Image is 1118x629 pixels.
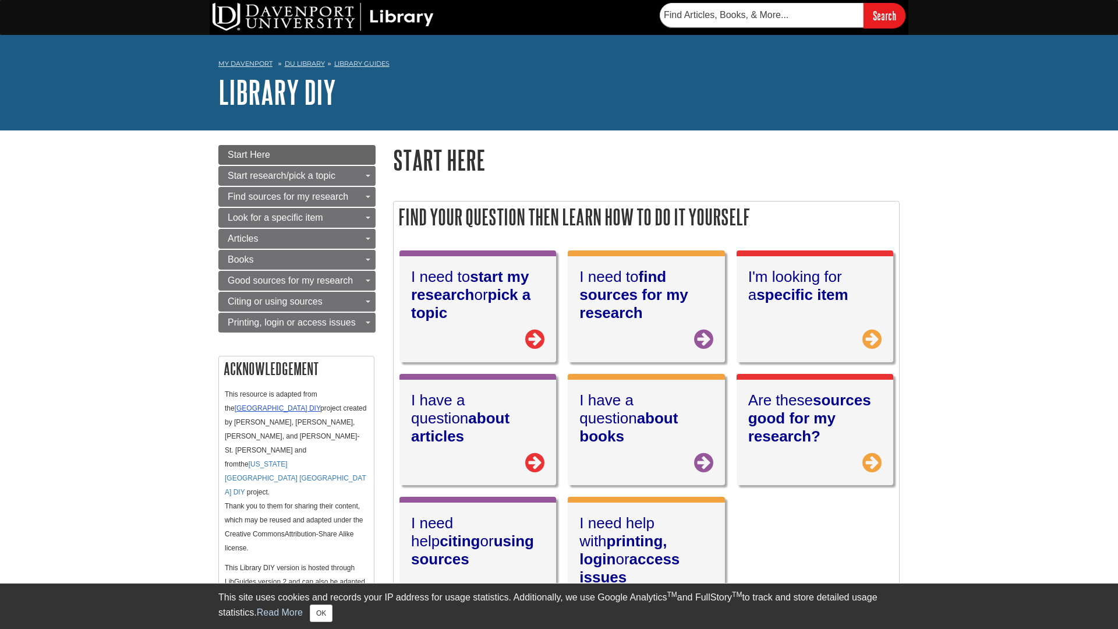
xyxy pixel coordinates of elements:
[228,192,348,202] span: Find sources for my research
[219,356,374,381] h2: Acknowledgement
[737,380,893,485] a: Are thesesources good for my research?
[568,380,724,485] a: I have a questionabout books
[257,607,303,617] a: Read More
[568,256,724,362] a: I need tofind sources for my research
[748,268,882,313] h2: I'm looking for a
[748,391,882,446] h2: Are these
[218,250,376,270] a: Books
[399,380,556,485] a: I have a questionabout articles
[660,3,905,28] form: Searches DU Library's articles, books, and more
[579,550,680,586] strong: access issues
[411,268,544,322] h2: I need to or
[218,166,376,186] a: Start research/pick a topic
[411,268,529,303] strong: start my research
[218,271,376,291] a: Good sources for my research
[393,145,900,175] h1: Start Here
[218,145,376,165] a: Start Here
[399,503,556,626] a: I need helpcitingorusing sources
[399,256,556,362] a: I need tostart my researchorpick a topic
[218,74,336,110] a: Library DIY
[225,390,366,552] span: This resource is adapted from the project created by [PERSON_NAME], [PERSON_NAME], [PERSON_NAME],...
[247,488,270,496] span: project.
[218,59,273,69] a: My Davenport
[411,391,544,446] h2: I have a question
[579,268,713,322] h2: I need to
[334,59,390,68] a: Library Guides
[228,150,270,160] span: Start Here
[218,229,376,249] a: Articles
[411,409,510,445] strong: about articles
[394,202,899,232] h2: Find your question then learn how to Do It Yourself
[667,591,677,599] sup: TM
[411,532,534,568] strong: using sources
[225,530,353,552] span: Attribution-Share Alike license
[579,268,688,321] strong: find sources for my research
[228,255,253,264] span: Books
[579,532,667,568] strong: printing, login
[864,3,905,28] input: Search
[568,503,724,626] a: I need help withprinting, loginoraccess issues
[737,256,893,362] a: I'm looking for aspecific item
[310,605,332,622] button: Close
[213,3,434,31] img: DU Library
[748,391,871,445] strong: sources good for my research?
[228,234,258,243] span: Articles
[218,313,376,333] a: Printing, login or access issues
[440,532,480,550] strong: citing
[660,3,864,27] input: Find Articles, Books, & More...
[411,286,530,321] strong: pick a topic
[225,460,366,496] a: [US_STATE][GEOGRAPHIC_DATA] [GEOGRAPHIC_DATA] DIY
[225,564,365,614] span: This Library DIY version is hosted through LibGuides version 2 and can also be adapted under the ...
[228,275,353,285] span: Good sources for my research
[228,296,323,306] span: Citing or using sources
[235,404,320,412] a: [GEOGRAPHIC_DATA] DIY
[579,391,713,446] h2: I have a question
[756,286,848,303] strong: specific item
[228,317,356,327] span: Printing, login or access issues
[228,213,323,222] span: Look for a specific item
[225,460,366,496] span: the
[218,56,900,75] nav: breadcrumb
[218,591,900,622] div: This site uses cookies and records your IP address for usage statistics. Additionally, we use Goo...
[411,514,544,578] h2: I need help or
[228,171,335,181] span: Start research/pick a topic
[218,208,376,228] a: Look for a specific item
[732,591,742,599] sup: TM
[579,514,713,586] h2: I need help with or
[218,292,376,312] a: Citing or using sources
[285,59,325,68] a: DU Library
[218,187,376,207] a: Find sources for my research
[579,409,678,445] strong: about books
